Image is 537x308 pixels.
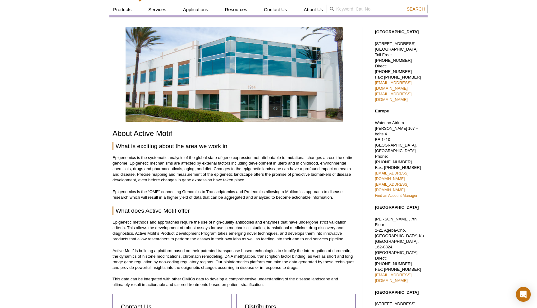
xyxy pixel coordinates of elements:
p: Waterloo Atrium Phone: [PHONE_NUMBER] Fax: [PHONE_NUMBER] [375,120,425,198]
p: Epigenetic methods and approaches require the use of high-quality antibodies and enzymes that hav... [112,220,356,242]
div: Open Intercom Messenger [516,287,531,302]
p: Active Motif is building a platform based on their patented transposase based technologies to sim... [112,248,356,270]
a: [EMAIL_ADDRESS][DOMAIN_NAME] [375,92,411,102]
p: Epigenomics is the “OME” connecting Genomics to Transcriptomics and Proteomics allowing a Multiom... [112,189,356,200]
a: Applications [179,4,212,16]
a: [EMAIL_ADDRESS][DOMAIN_NAME] [375,171,408,181]
a: Services [145,4,170,16]
strong: [GEOGRAPHIC_DATA] [375,29,419,34]
h2: What is exciting about the area we work in [112,142,356,150]
a: [EMAIL_ADDRESS][DOMAIN_NAME] [375,182,408,192]
p: [PERSON_NAME], 7th Floor 2-21 Ageba-Cho, [GEOGRAPHIC_DATA]-Ku [GEOGRAPHIC_DATA], 162-0824, [GEOGR... [375,216,425,283]
h1: About Active Motif [112,129,356,138]
span: Search [407,7,425,11]
p: Epigenomics is the systematic analysis of the global state of gene expression not attributable to... [112,155,356,183]
strong: [GEOGRAPHIC_DATA] [375,205,419,210]
strong: Europe [375,109,389,113]
p: This data can be integrated with other OMICs data to develop a comprehensive understanding of the... [112,276,356,288]
a: Find an Account Manager [375,193,417,198]
a: [EMAIL_ADDRESS][DOMAIN_NAME] [375,273,411,283]
a: Products [109,4,135,16]
a: Resources [221,4,251,16]
a: [EMAIL_ADDRESS][DOMAIN_NAME] [375,80,411,91]
input: Keyword, Cat. No. [327,4,428,14]
strong: [GEOGRAPHIC_DATA] [375,290,419,295]
a: About Us [300,4,327,16]
span: [PERSON_NAME] 167 – boîte 4 BE-1410 [GEOGRAPHIC_DATA], [GEOGRAPHIC_DATA] [375,126,418,153]
a: Contact Us [260,4,291,16]
button: Search [405,6,427,12]
h2: What does Active Motif offer [112,206,356,215]
p: [STREET_ADDRESS] [GEOGRAPHIC_DATA] Toll Free: [PHONE_NUMBER] Direct: [PHONE_NUMBER] Fax: [PHONE_N... [375,41,425,102]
